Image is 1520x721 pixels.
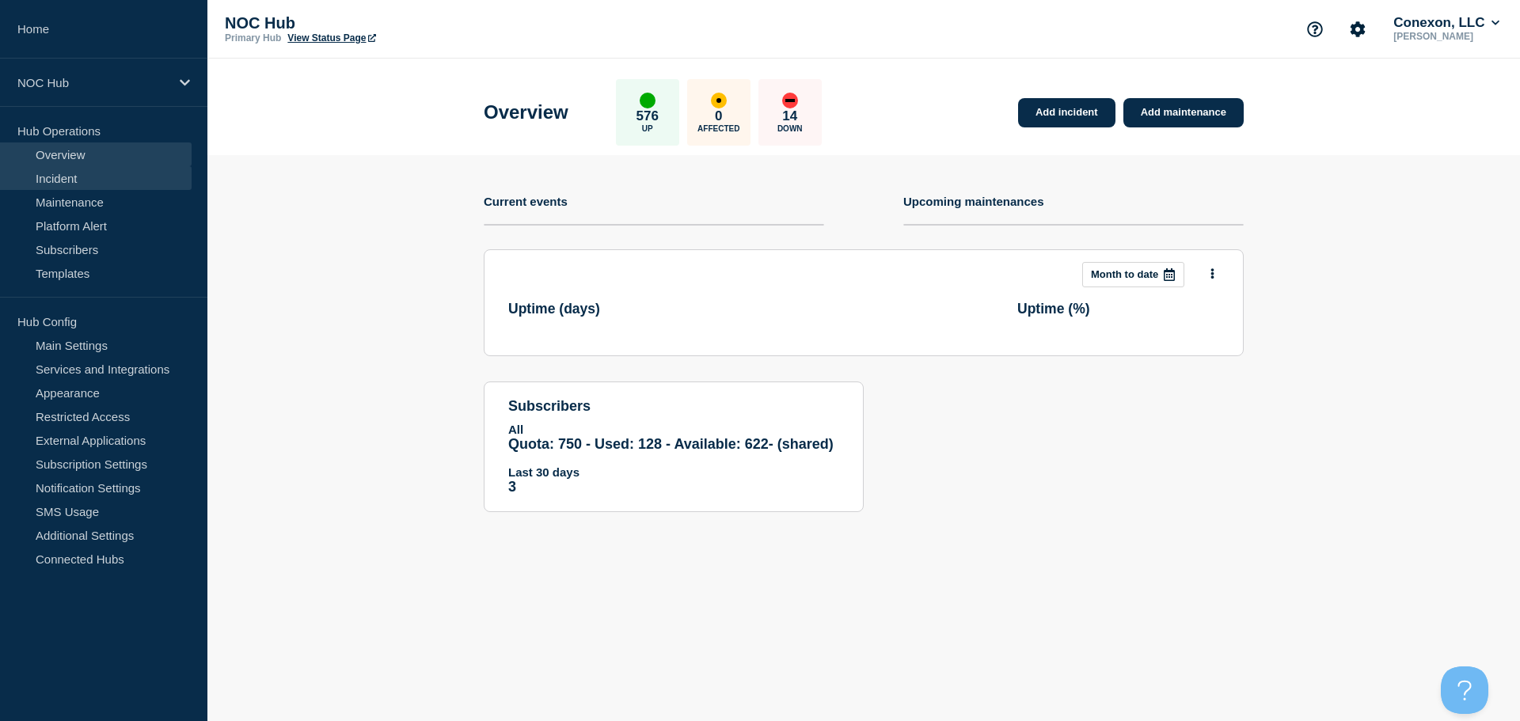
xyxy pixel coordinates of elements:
[1390,31,1503,42] p: [PERSON_NAME]
[1390,15,1503,31] button: Conexon, LLC
[1341,13,1374,46] button: Account settings
[636,108,659,124] p: 576
[903,195,1044,208] h4: Upcoming maintenances
[782,93,798,108] div: down
[715,108,722,124] p: 0
[287,32,375,44] a: View Status Page
[1441,666,1488,714] iframe: Help Scout Beacon - Open
[1082,262,1184,287] button: Month to date
[508,479,839,495] p: 3
[508,465,839,479] p: Last 30 days
[484,101,568,123] h1: Overview
[484,195,568,208] h4: Current events
[782,108,797,124] p: 14
[508,423,839,436] p: All
[642,124,653,133] p: Up
[508,301,600,317] h3: Uptime ( days )
[1018,98,1115,127] a: Add incident
[17,76,169,89] p: NOC Hub
[1298,13,1332,46] button: Support
[711,93,727,108] div: affected
[1017,301,1090,317] h3: Uptime ( % )
[508,398,839,415] h4: subscribers
[1091,268,1158,280] p: Month to date
[640,93,655,108] div: up
[225,14,541,32] p: NOC Hub
[777,124,803,133] p: Down
[1123,98,1244,127] a: Add maintenance
[508,436,834,452] span: Quota: 750 - Used: 128 - Available: 622 - (shared)
[697,124,739,133] p: Affected
[225,32,281,44] p: Primary Hub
